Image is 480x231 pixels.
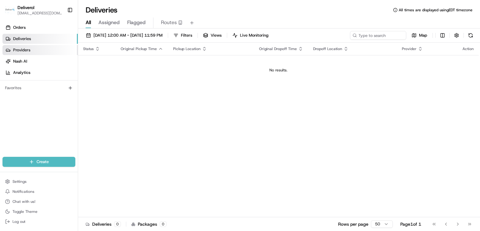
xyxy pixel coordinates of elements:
[6,25,114,35] p: Welcome 👋
[230,31,271,40] button: Live Monitoring
[2,217,75,226] button: Log out
[21,66,79,71] div: We're available if you need us!
[200,31,224,40] button: Views
[106,62,114,69] button: Start new chat
[83,46,94,51] span: Status
[86,5,117,15] h1: Deliveries
[121,46,157,51] span: Original Pickup Time
[37,159,49,165] span: Create
[17,11,62,16] button: [EMAIL_ADDRESS][DOMAIN_NAME]
[12,179,27,184] span: Settings
[338,221,368,227] p: Rows per page
[13,70,30,75] span: Analytics
[2,177,75,186] button: Settings
[2,45,78,55] a: Providers
[50,88,103,100] a: 💻API Documentation
[12,209,37,214] span: Toggle Theme
[2,23,78,33] a: Orders
[86,19,91,26] span: All
[400,221,421,227] div: Page 1 of 1
[12,91,48,97] span: Knowledge Base
[4,88,50,100] a: 📗Knowledge Base
[12,219,25,224] span: Log out
[350,31,406,40] input: Type to search
[62,106,76,111] span: Pylon
[12,199,35,204] span: Chat with us!
[16,40,103,47] input: Clear
[12,189,34,194] span: Notifications
[181,33,192,38] span: Filters
[6,60,17,71] img: 1736555255976-a54dd68f-1ca7-489b-9aae-adbdc363a1c4
[81,68,476,73] div: No results.
[409,31,430,40] button: Map
[131,221,167,227] div: Packages
[211,33,222,38] span: Views
[2,207,75,216] button: Toggle Theme
[53,91,58,96] div: 💻
[161,19,177,26] span: Routes
[13,36,31,42] span: Deliveries
[13,25,26,30] span: Orders
[173,46,201,51] span: Pickup Location
[2,197,75,206] button: Chat with us!
[2,83,75,93] div: Favorites
[2,3,65,18] button: DeliverolDeliverol[EMAIL_ADDRESS][DOMAIN_NAME]
[2,157,75,167] button: Create
[240,33,268,38] span: Live Monitoring
[83,31,165,40] button: [DATE] 12:00 AM - [DATE] 11:59 PM
[86,221,121,227] div: Deliveries
[399,8,472,13] span: All times are displayed using EDT timezone
[98,19,120,26] span: Assigned
[13,47,30,53] span: Providers
[13,59,27,64] span: Nash AI
[21,60,102,66] div: Start new chat
[2,56,78,66] a: Nash AI
[93,33,162,38] span: [DATE] 12:00 AM - [DATE] 11:59 PM
[313,46,342,51] span: Dropoff Location
[171,31,195,40] button: Filters
[2,34,78,44] a: Deliveries
[419,33,427,38] span: Map
[114,221,121,227] div: 0
[127,19,146,26] span: Flagged
[44,106,76,111] a: Powered byPylon
[6,91,11,96] div: 📗
[2,68,78,78] a: Analytics
[160,221,167,227] div: 0
[5,6,15,14] img: Deliverol
[6,6,19,19] img: Nash
[2,187,75,196] button: Notifications
[17,4,34,11] button: Deliverol
[466,31,475,40] button: Refresh
[462,46,474,51] div: Action
[402,46,417,51] span: Provider
[259,46,297,51] span: Original Dropoff Time
[59,91,100,97] span: API Documentation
